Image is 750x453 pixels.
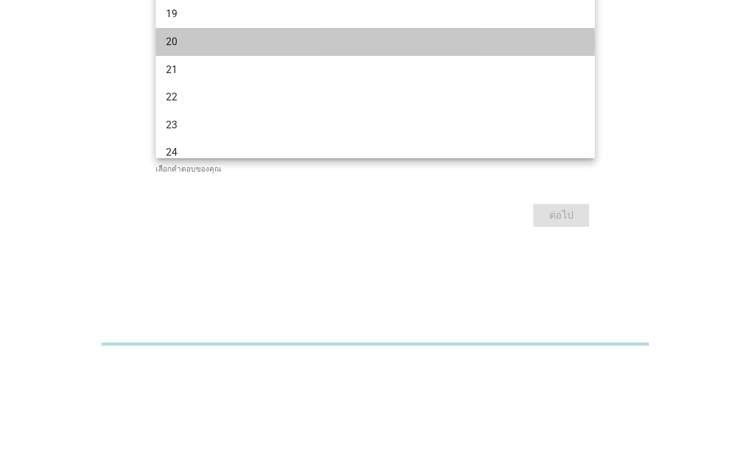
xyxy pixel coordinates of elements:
div: 18 [166,72,550,88]
div: 22 [166,183,550,198]
div: 23 [166,211,550,226]
div: 21 [166,156,550,171]
div: เลือกคำตอบของคุณ [156,256,595,268]
div: 20 [166,128,550,143]
div: 24 [166,238,550,254]
div: 19 [166,100,550,115]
